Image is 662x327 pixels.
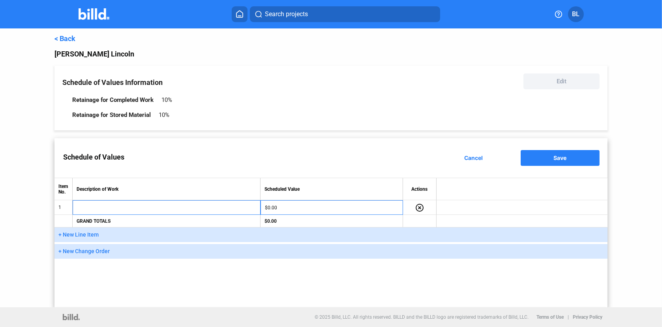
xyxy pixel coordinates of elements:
[159,111,169,118] div: 10%
[58,205,68,210] div: 1
[464,154,483,161] span: Cancel
[573,314,602,320] b: Privacy Policy
[250,6,440,22] button: Search projects
[557,77,566,85] span: Edit
[79,8,110,20] img: Billd Company Logo
[58,248,110,254] span: + New Change Order
[521,150,600,166] button: Save
[536,314,564,320] b: Terms of Use
[58,231,99,238] span: + New Line Item
[73,178,261,200] th: Description of Work
[265,9,308,19] span: Search projects
[568,314,569,320] p: |
[261,178,403,200] th: Scheduled Value
[403,178,437,200] th: Actions
[62,78,163,86] span: Schedule of Values Information
[54,227,608,242] button: + New Line Item
[568,6,584,22] button: BL
[434,150,513,166] button: Cancel
[54,34,75,43] a: < Back
[54,49,608,60] div: [PERSON_NAME] Lincoln
[63,314,80,320] img: logo
[72,96,154,103] div: Retainage for Completed Work
[73,215,261,227] td: GRAND TOTALS
[315,314,529,320] p: © 2025 Billd, LLC. All rights reserved. BILLD and the BILLD logo are registered trademarks of Bil...
[54,178,73,200] th: Item No.
[72,111,151,118] div: Retainage for Stored Material
[554,154,567,161] span: Save
[54,145,133,169] label: Schedule of Values
[572,9,579,19] span: BL
[161,96,172,103] div: 10%
[523,73,600,89] button: Edit
[54,244,608,259] button: + New Change Order
[261,215,403,227] td: $0.00
[415,203,424,212] mat-icon: highlight_remove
